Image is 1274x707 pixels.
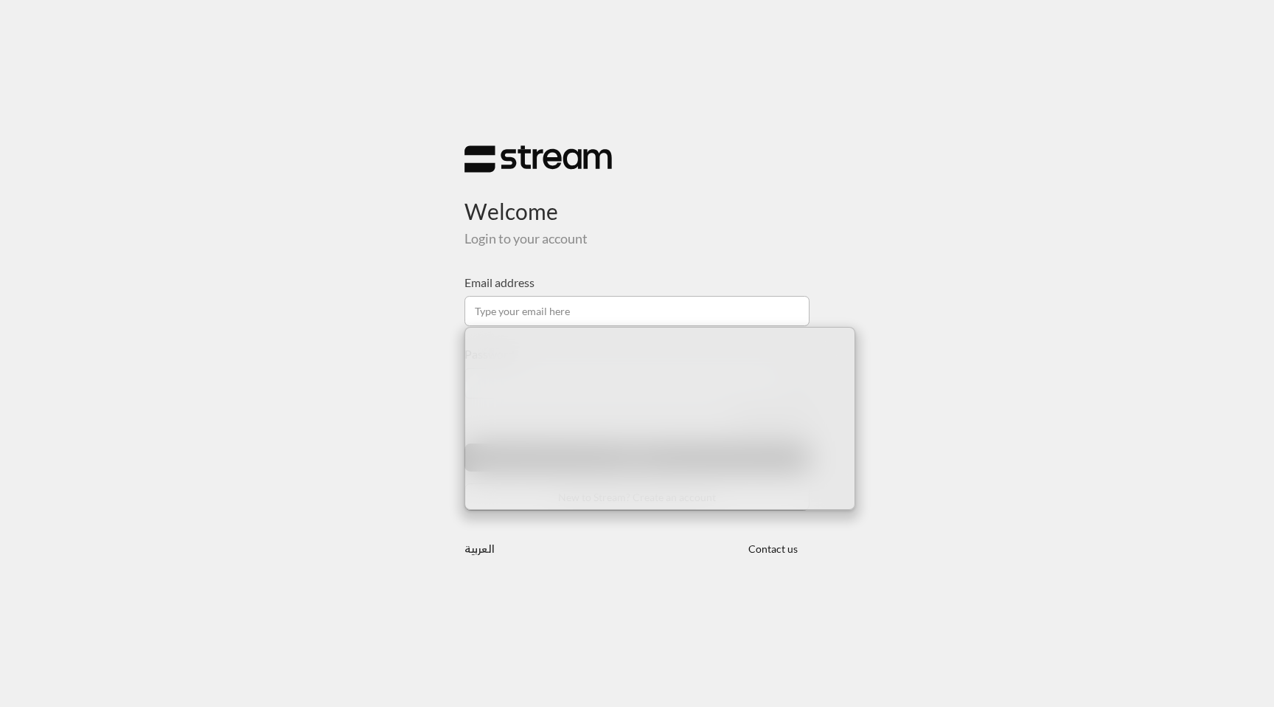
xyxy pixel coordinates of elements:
[464,173,810,224] h3: Welcome
[736,542,810,555] a: Contact us
[464,274,535,292] label: Email address
[464,535,495,562] a: العربية
[464,296,810,326] input: Type your email here
[736,535,810,562] button: Contact us
[464,231,810,247] h5: Login to your account
[464,145,612,173] img: Stream Logo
